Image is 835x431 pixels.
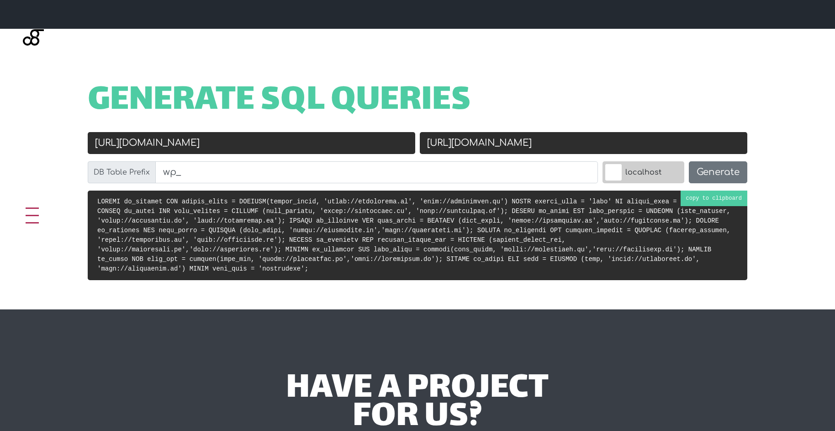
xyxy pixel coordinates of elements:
img: Blackgate [23,29,44,98]
span: Generate SQL Queries [88,87,471,116]
label: localhost [602,161,684,183]
input: Old URL [88,132,415,154]
input: wp_ [155,161,598,183]
label: DB Table Prefix [88,161,156,183]
code: LOREMI do_sitamet CON adipis_elits = DOEIUSM(tempor_incid, 'utlab://etdolorema.al', 'enim://admin... [97,198,730,272]
button: Generate [689,161,747,183]
input: New URL [420,132,747,154]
